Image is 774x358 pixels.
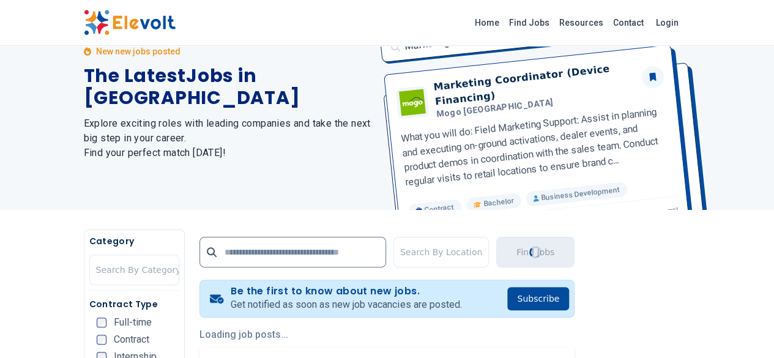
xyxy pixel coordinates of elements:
a: Login [649,10,686,35]
h1: The Latest Jobs in [GEOGRAPHIC_DATA] [84,65,373,109]
h4: Be the first to know about new jobs. [231,285,461,297]
iframe: Chat Widget [713,299,774,358]
span: Contract [114,335,149,345]
a: Home [470,13,504,32]
h2: Explore exciting roles with leading companies and take the next big step in your career. Find you... [84,116,373,160]
h5: Contract Type [89,298,179,310]
p: Get notified as soon as new job vacancies are posted. [231,297,461,312]
input: Contract [97,335,106,345]
button: Subscribe [507,287,569,310]
a: Find Jobs [504,13,554,32]
img: Elevolt [84,10,176,35]
div: Loading... [527,244,544,261]
input: Full-time [97,318,106,327]
p: New new jobs posted [96,45,180,58]
button: Find JobsLoading... [496,237,575,267]
p: Loading job posts... [199,327,575,342]
h5: Category [89,235,179,247]
a: Contact [608,13,649,32]
a: Resources [554,13,608,32]
span: Full-time [114,318,152,327]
